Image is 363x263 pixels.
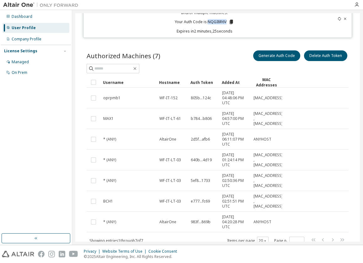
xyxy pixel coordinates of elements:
span: 805b...124c [191,95,211,101]
span: [MAC_ADDRESS] , [MAC_ADDRESS] [254,111,283,126]
div: Username [103,77,154,87]
span: WF-IT-LT-03 [159,157,181,162]
div: Company Profile [12,37,41,42]
p: Your Auth Code is: NQGI8R6V [175,19,234,25]
span: Showing entries 1 through 7 of 7 [89,238,143,243]
p: Expires in 2 minutes, 25 seconds [87,28,322,34]
span: [DATE] 01:24:14 PM UTC [222,152,248,168]
span: oprpmb1 [103,95,120,101]
div: User Profile [12,25,36,30]
span: 983f...869b [191,219,211,224]
span: [DATE] 04:57:00 PM UTC [222,111,248,126]
span: BCH1 [103,199,113,204]
div: Website Terms of Use [102,249,148,254]
span: * (ANY) [103,178,116,183]
span: ANYHOST [254,137,271,142]
div: Auth Token [190,77,217,87]
span: MAX1 [103,116,114,121]
span: [DATE] 02:50:36 PM UTC [222,173,248,188]
span: [DATE] 04:48:06 PM UTC [222,90,248,106]
span: ANYHOST [254,219,271,224]
div: Cookie Consent [148,249,181,254]
span: * (ANY) [103,219,116,224]
button: 20 [259,238,267,243]
span: [MAC_ADDRESS] [254,95,283,101]
span: WF-IT-LT-03 [159,178,181,183]
div: Privacy [84,249,102,254]
div: MAC Addresses [253,77,280,88]
span: AltairOne [159,219,176,224]
img: instagram.svg [48,251,55,257]
div: Hostname [159,77,185,87]
span: e777...fc69 [191,199,210,204]
img: facebook.svg [38,251,45,257]
span: AltairOne [159,137,176,142]
span: Authorized Machines (7) [87,51,160,60]
div: Dashboard [12,14,32,19]
span: Items per page [227,237,269,245]
div: License Settings [4,49,37,54]
span: * (ANY) [103,137,116,142]
span: [DATE] 04:20:28 PM UTC [222,214,248,229]
img: youtube.svg [69,251,78,257]
span: b784...b806 [191,116,212,121]
img: altair_logo.svg [2,251,34,257]
span: WF-IT-152 [159,95,178,101]
span: [MAC_ADDRESS] , [MAC_ADDRESS] [254,173,283,188]
button: Generate Auth Code [253,50,300,61]
span: 2d5f...afb6 [191,137,210,142]
span: [MAC_ADDRESS] , [MAC_ADDRESS] [254,152,283,168]
img: Altair One [3,2,82,8]
div: On Prem [12,70,27,75]
span: Page n. [274,237,304,245]
span: [DATE] 02:51:51 PM UTC [222,194,248,209]
img: linkedin.svg [59,251,65,257]
span: * (ANY) [103,157,116,162]
span: WF-IT-LT-03 [159,199,181,204]
div: Managed [12,59,29,64]
button: Delete Auth Token [304,50,347,61]
span: WF-IT-LT-61 [159,116,181,121]
p: © 2025 Altair Engineering, Inc. All Rights Reserved. [84,254,181,259]
span: [MAC_ADDRESS] , [MAC_ADDRESS] [254,194,283,209]
div: Added At [222,77,248,87]
span: [DATE] 06:11:07 PM UTC [222,132,248,147]
span: 640b...4d19 [191,157,212,162]
span: 5ef8...1733 [191,178,210,183]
